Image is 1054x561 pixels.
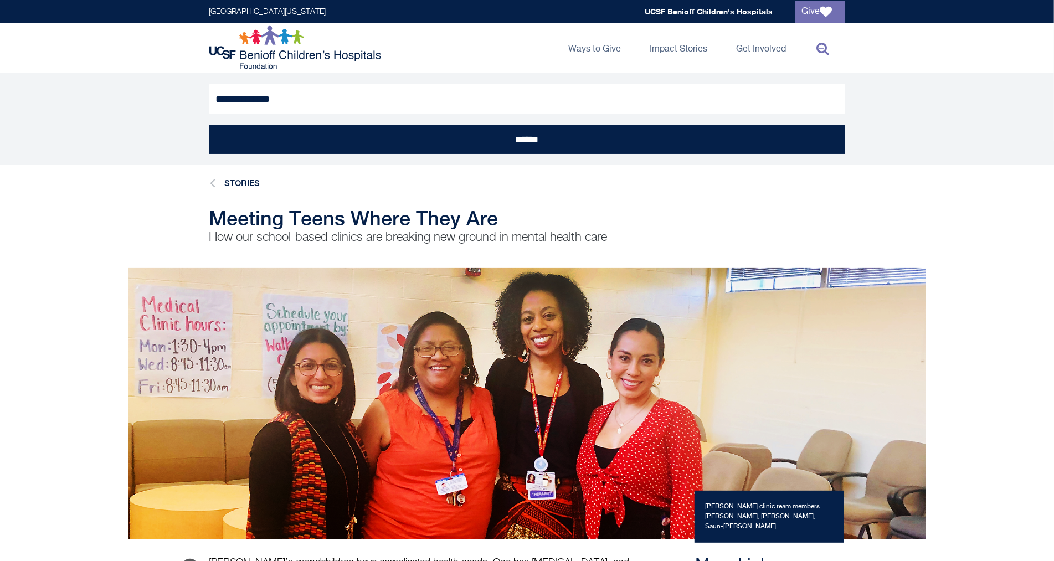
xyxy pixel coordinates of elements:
a: Give [795,1,845,23]
a: [GEOGRAPHIC_DATA][US_STATE] [209,8,326,16]
a: Ways to Give [560,23,630,73]
a: Impact Stories [641,23,717,73]
a: Get Involved [728,23,795,73]
p: How our school-based clinics are breaking new ground in mental health care [209,229,636,246]
a: Stories [225,178,260,188]
span: Meeting Teens Where They Are [209,207,498,230]
img: Logo for UCSF Benioff Children's Hospitals Foundation [209,25,384,70]
a: UCSF Benioff Children's Hospitals [645,7,773,16]
div: [PERSON_NAME] clinic team members [PERSON_NAME], [PERSON_NAME], Saun-[PERSON_NAME] [695,491,844,543]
